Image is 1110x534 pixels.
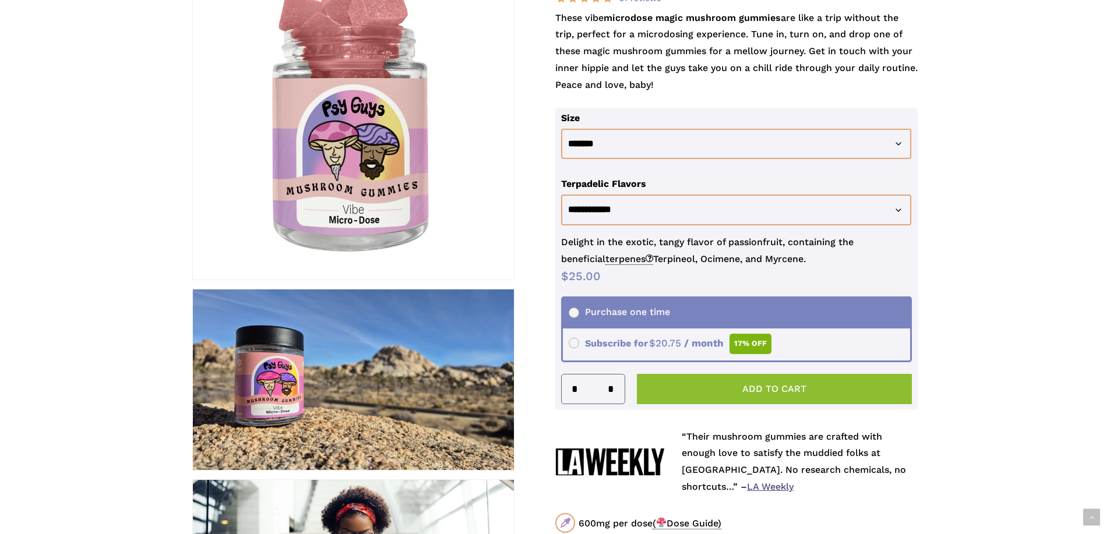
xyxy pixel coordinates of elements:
button: Add to cart [637,374,912,404]
p: Delight in the exotic, tangy flavor of passionfruit, containing the beneficial Terpineol, Ocimene... [561,234,912,268]
a: Back to top [1083,509,1100,526]
span: $ [649,337,656,349]
label: Size [561,112,580,123]
span: Subscribe for [569,338,772,349]
span: $ [561,269,569,283]
bdi: 25.00 [561,269,601,283]
span: ( Dose Guide) [653,518,721,529]
p: These vibe are like a trip without the trip, perfect for a microdosing experience. Tune in, turn ... [555,10,918,108]
span: terpenes [605,253,653,265]
div: 600mg per dose [579,516,918,531]
input: Product quantity [582,374,604,404]
label: Terpadelic Flavors [561,178,646,189]
span: Purchase one time [569,306,670,317]
img: La Weekly Logo [555,448,664,476]
span: 20.75 [649,337,681,349]
a: LA Weekly [747,481,794,492]
p: “Their mushroom gummies are crafted with enough love to satisfy the muddied folks at [GEOGRAPHIC_... [682,429,918,496]
img: 🍄 [657,518,666,527]
span: / month [684,337,724,349]
strong: microdose magic mushroom gummies [604,12,781,23]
